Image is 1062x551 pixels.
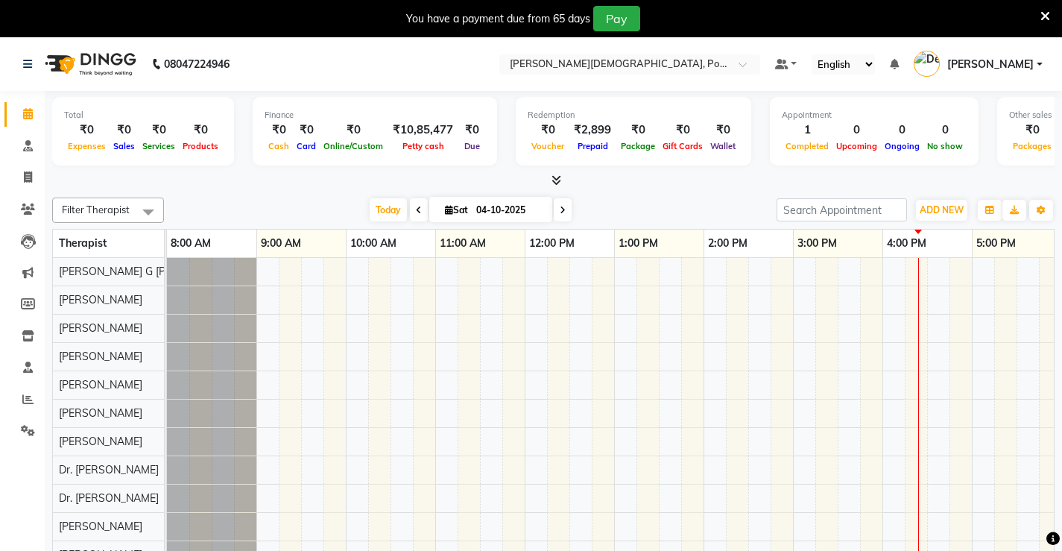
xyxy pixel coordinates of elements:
[59,435,142,448] span: [PERSON_NAME]
[782,122,832,139] div: 1
[59,236,107,250] span: Therapist
[59,350,142,363] span: [PERSON_NAME]
[320,141,387,151] span: Online/Custom
[923,141,967,151] span: No show
[59,378,142,391] span: [PERSON_NAME]
[881,141,923,151] span: Ongoing
[167,233,215,254] a: 8:00 AM
[459,122,485,139] div: ₹0
[777,198,907,221] input: Search Appointment
[920,204,964,215] span: ADD NEW
[881,122,923,139] div: 0
[1009,122,1055,139] div: ₹0
[794,233,841,254] a: 3:00 PM
[832,141,881,151] span: Upcoming
[923,122,967,139] div: 0
[370,198,407,221] span: Today
[293,141,320,151] span: Card
[265,141,293,151] span: Cash
[139,141,179,151] span: Services
[387,122,459,139] div: ₹10,85,477
[59,265,239,278] span: [PERSON_NAME] G [PERSON_NAME]
[914,51,940,77] img: Deepali Gaikwad
[1009,141,1055,151] span: Packages
[110,141,139,151] span: Sales
[568,122,617,139] div: ₹2,899
[782,141,832,151] span: Completed
[782,109,967,122] div: Appointment
[179,141,222,151] span: Products
[528,109,739,122] div: Redemption
[528,141,568,151] span: Voucher
[528,122,568,139] div: ₹0
[265,109,485,122] div: Finance
[472,199,546,221] input: 2025-10-04
[399,141,448,151] span: Petty cash
[832,122,881,139] div: 0
[164,43,230,85] b: 08047224946
[59,293,142,306] span: [PERSON_NAME]
[461,141,484,151] span: Due
[64,109,222,122] div: Total
[659,141,707,151] span: Gift Cards
[973,233,1020,254] a: 5:00 PM
[615,233,662,254] a: 1:00 PM
[59,520,142,533] span: [PERSON_NAME]
[883,233,930,254] a: 4:00 PM
[257,233,305,254] a: 9:00 AM
[293,122,320,139] div: ₹0
[659,122,707,139] div: ₹0
[59,491,159,505] span: Dr. [PERSON_NAME]
[347,233,400,254] a: 10:00 AM
[704,233,751,254] a: 2:00 PM
[707,141,739,151] span: Wallet
[59,463,159,476] span: Dr. [PERSON_NAME]
[441,204,472,215] span: Sat
[59,321,142,335] span: [PERSON_NAME]
[436,233,490,254] a: 11:00 AM
[916,200,967,221] button: ADD NEW
[139,122,179,139] div: ₹0
[593,6,640,31] button: Pay
[38,43,140,85] img: logo
[265,122,293,139] div: ₹0
[617,122,659,139] div: ₹0
[707,122,739,139] div: ₹0
[59,406,142,420] span: [PERSON_NAME]
[617,141,659,151] span: Package
[947,57,1034,72] span: [PERSON_NAME]
[179,122,222,139] div: ₹0
[525,233,578,254] a: 12:00 PM
[320,122,387,139] div: ₹0
[406,11,590,27] div: You have a payment due from 65 days
[62,204,130,215] span: Filter Therapist
[64,122,110,139] div: ₹0
[110,122,139,139] div: ₹0
[574,141,612,151] span: Prepaid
